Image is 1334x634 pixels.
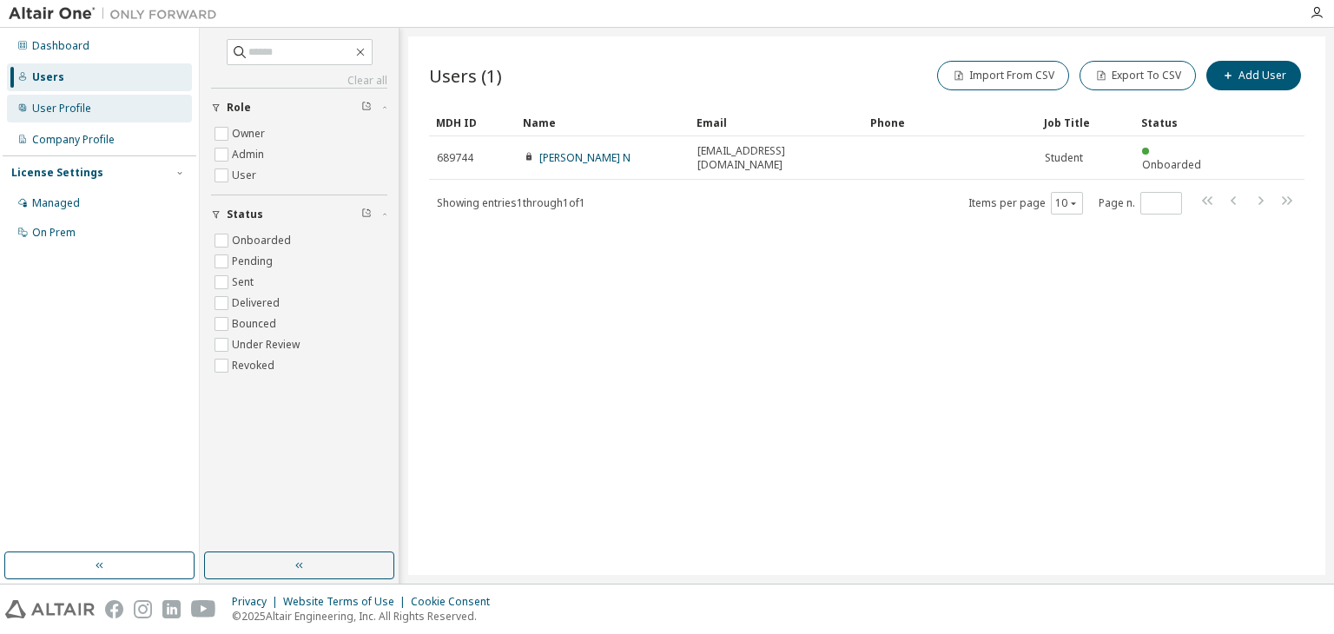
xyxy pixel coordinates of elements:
[105,600,123,618] img: facebook.svg
[283,595,411,609] div: Website Terms of Use
[937,61,1069,90] button: Import From CSV
[870,109,1030,136] div: Phone
[697,109,856,136] div: Email
[1080,61,1196,90] button: Export To CSV
[361,101,372,115] span: Clear filter
[32,39,89,53] div: Dashboard
[32,70,64,84] div: Users
[32,226,76,240] div: On Prem
[232,230,294,251] label: Onboarded
[211,195,387,234] button: Status
[232,334,303,355] label: Under Review
[32,133,115,147] div: Company Profile
[411,595,500,609] div: Cookie Consent
[191,600,216,618] img: youtube.svg
[361,208,372,221] span: Clear filter
[232,165,260,186] label: User
[437,151,473,165] span: 689744
[232,609,500,624] p: © 2025 Altair Engineering, Inc. All Rights Reserved.
[211,89,387,127] button: Role
[1141,109,1214,136] div: Status
[429,63,502,88] span: Users (1)
[697,144,855,172] span: [EMAIL_ADDRESS][DOMAIN_NAME]
[436,109,509,136] div: MDH ID
[232,293,283,314] label: Delivered
[232,314,280,334] label: Bounced
[9,5,226,23] img: Altair One
[968,192,1083,215] span: Items per page
[1055,196,1079,210] button: 10
[227,208,263,221] span: Status
[523,109,683,136] div: Name
[1206,61,1301,90] button: Add User
[232,123,268,144] label: Owner
[5,600,95,618] img: altair_logo.svg
[232,272,257,293] label: Sent
[1044,109,1127,136] div: Job Title
[1045,151,1083,165] span: Student
[134,600,152,618] img: instagram.svg
[232,251,276,272] label: Pending
[539,150,631,165] a: [PERSON_NAME] N
[232,355,278,376] label: Revoked
[32,102,91,116] div: User Profile
[32,196,80,210] div: Managed
[162,600,181,618] img: linkedin.svg
[1142,157,1201,172] span: Onboarded
[211,74,387,88] a: Clear all
[11,166,103,180] div: License Settings
[232,595,283,609] div: Privacy
[1099,192,1182,215] span: Page n.
[227,101,251,115] span: Role
[232,144,267,165] label: Admin
[437,195,585,210] span: Showing entries 1 through 1 of 1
